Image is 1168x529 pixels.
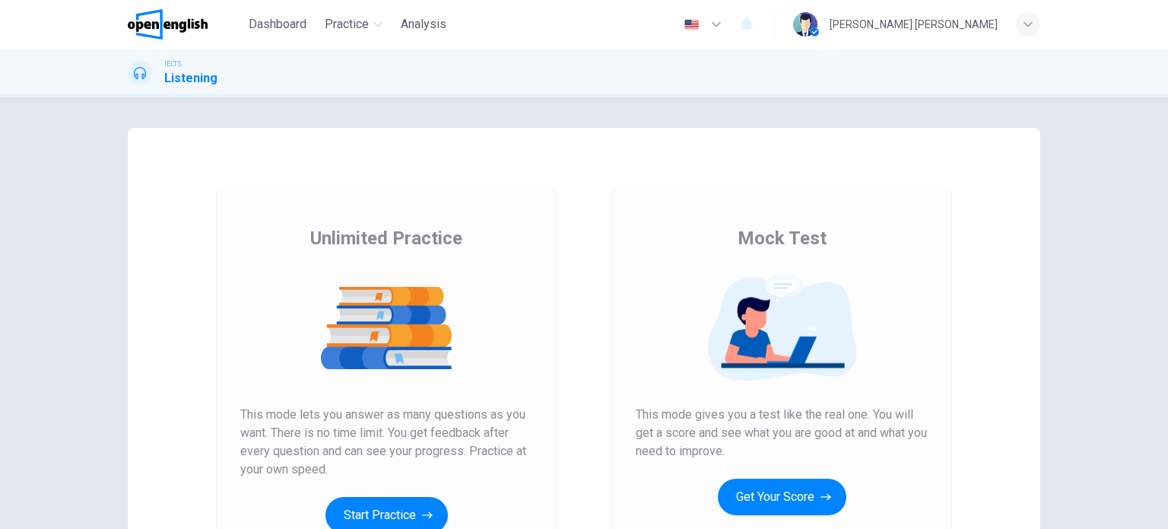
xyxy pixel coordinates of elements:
h1: Listening [164,69,217,88]
div: [PERSON_NAME] [PERSON_NAME] [830,15,998,33]
button: Get Your Score [718,479,846,515]
img: en [682,19,701,30]
span: IELTS [164,59,182,69]
img: Profile picture [793,12,817,37]
a: OpenEnglish logo [128,9,243,40]
span: This mode lets you answer as many questions as you want. There is no time limit. You get feedback... [240,406,532,479]
img: OpenEnglish logo [128,9,208,40]
span: Analysis [401,15,446,33]
span: Unlimited Practice [310,226,462,250]
span: This mode gives you a test like the real one. You will get a score and see what you are good at a... [636,406,928,460]
button: Practice [319,11,389,38]
span: Dashboard [249,15,306,33]
span: Practice [325,15,369,33]
span: Mock Test [738,226,827,250]
button: Dashboard [243,11,313,38]
button: Analysis [395,11,452,38]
